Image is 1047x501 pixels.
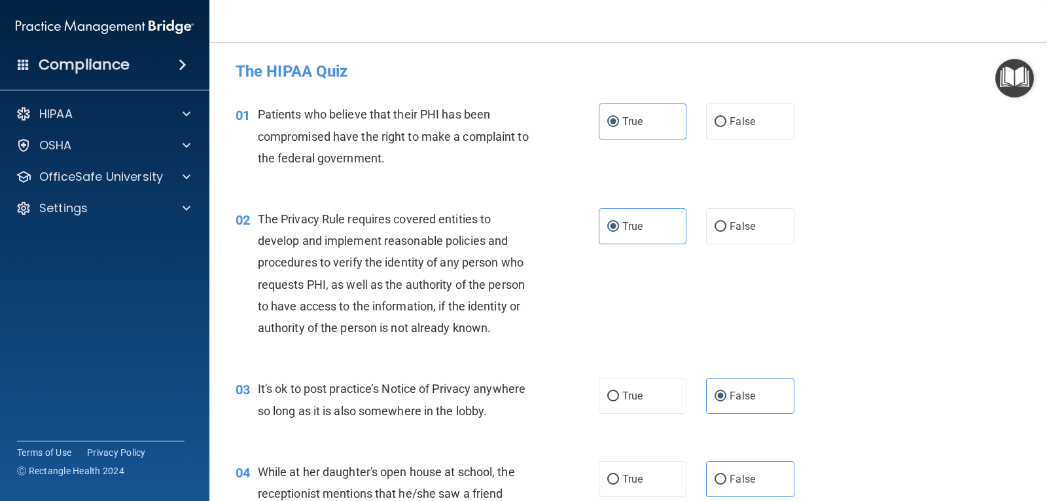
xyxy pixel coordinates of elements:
span: The Privacy Rule requires covered entities to develop and implement reasonable policies and proce... [258,212,525,335]
p: OSHA [39,138,72,153]
span: False [730,390,755,402]
h4: Compliance [39,56,130,74]
input: False [715,222,726,232]
a: HIPAA [16,106,190,122]
span: 04 [236,465,250,481]
span: False [730,473,755,485]
input: True [607,222,619,232]
span: False [730,220,755,232]
input: False [715,392,726,401]
a: Terms of Use [17,446,71,459]
span: Ⓒ Rectangle Health 2024 [17,464,124,477]
p: Settings [39,200,88,216]
span: 01 [236,107,250,123]
span: False [730,115,755,128]
a: Settings [16,200,190,216]
span: True [622,390,643,402]
h4: The HIPAA Quiz [236,63,1021,80]
input: False [715,475,726,485]
input: True [607,475,619,485]
a: OSHA [16,138,190,153]
input: True [607,117,619,127]
a: OfficeSafe University [16,169,190,185]
p: OfficeSafe University [39,169,163,185]
input: False [715,117,726,127]
span: 02 [236,212,250,228]
a: Privacy Policy [87,446,146,459]
span: It's ok to post practice’s Notice of Privacy anywhere so long as it is also somewhere in the lobby. [258,382,525,417]
span: True [622,473,643,485]
iframe: Drift Widget Chat Controller [821,408,1031,460]
button: Open Resource Center [995,59,1034,98]
span: Patients who believe that their PHI has been compromised have the right to make a complaint to th... [258,107,529,164]
span: True [622,115,643,128]
span: 03 [236,382,250,398]
p: HIPAA [39,106,73,122]
input: True [607,392,619,401]
img: PMB logo [16,14,194,40]
span: True [622,220,643,232]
